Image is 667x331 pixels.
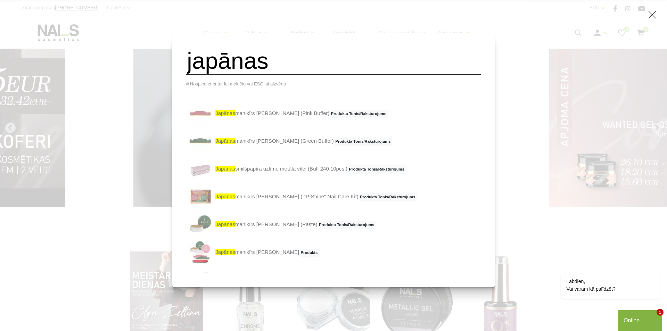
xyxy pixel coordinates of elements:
[186,155,214,183] img: Japānas smilšpapīra uzlīmes priekš metāla vīļu pamatnēm. Veidi: - Buff 240 10pcs - File 240 10pcs...
[186,127,392,155] a: japānasmanikīrs [PERSON_NAME] (Green Buffer)Produkta Tonis/Raksturojums
[186,127,214,155] img: “Japānas manikīrs” – sapnis par veseliem un stipriem nagiem ir piepildījies!Japānas manikīrs izte...
[186,211,214,239] img: “Japānas manikīrs” – sapnis par veseliem un stipriem nagiem ir piepildījies!Japānas manikīrs izte...
[334,138,392,146] span: Produkta Tonis/Raksturojums
[186,100,388,127] a: japānasmanikīrs [PERSON_NAME] (Pink Buffer)Produkta Tonis/Raksturojums
[186,211,376,239] a: japānasmanikīrs [PERSON_NAME] (Paste)Produkta Tonis/Raksturojums
[299,249,319,257] span: Produkts
[186,81,286,86] span: # Nospiediet enter lai meklētu vai ESC lai aizvērtu
[186,183,417,211] a: japānasmanikīrs [PERSON_NAME] ( "P-Shine" Nail Care Kit)Produkta Tonis/Raksturojums
[329,110,388,118] span: Produkta Tonis/Raksturojums
[186,155,406,183] a: japānassmilšpapīra uzlīme metāla vīlei (Buff 240 10pcs.)Produkta Tonis/Raksturojums
[186,266,327,294] a: japānassmilšpapīra uzlīme metāla vīleiProdukts
[186,183,214,211] img: “Japānas manikīrs” – sapnis par veseliem un stipriem nagiem ir piepildījies!Japānas manikīrs izte...
[215,249,235,255] span: japānas
[186,47,481,75] input: Meklēt produktus ...
[215,138,235,144] span: japānas
[618,309,664,331] iframe: chat widget
[347,165,406,174] span: Produkta Tonis/Raksturojums
[359,193,417,201] span: Produkta Tonis/Raksturojums
[215,221,235,227] span: japānas
[215,110,235,116] span: japānas
[215,193,235,199] span: japānas
[215,166,235,172] span: japānas
[318,221,376,229] span: Produkta Tonis/Raksturojums
[186,239,319,266] a: japānasmanikīrs [PERSON_NAME]Produkts
[538,209,664,307] iframe: chat widget
[186,100,214,127] img: “Japānas manikīrs” – sapnis par veseliem un stipriem nagiem ir piepildījies!Japānas manikīrs izte...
